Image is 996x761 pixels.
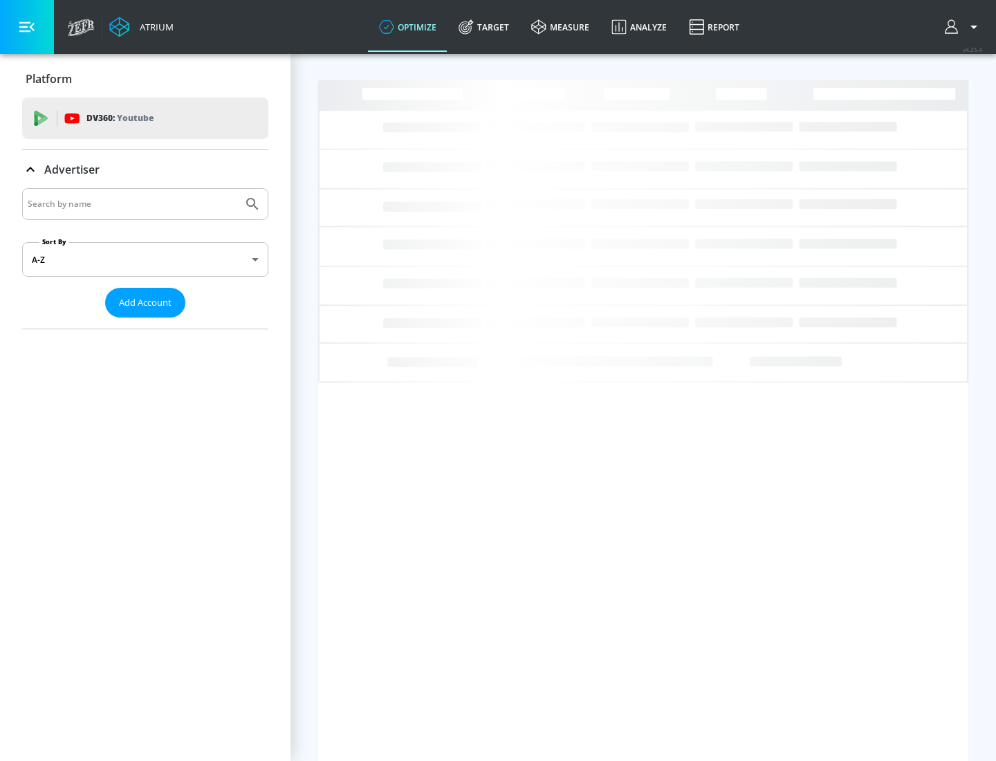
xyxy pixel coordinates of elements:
[22,188,268,329] div: Advertiser
[600,2,678,52] a: Analyze
[22,150,268,189] div: Advertiser
[448,2,520,52] a: Target
[678,2,750,52] a: Report
[26,71,72,86] p: Platform
[109,17,174,37] a: Atrium
[39,237,69,246] label: Sort By
[119,295,172,311] span: Add Account
[520,2,600,52] a: measure
[22,98,268,139] div: DV360: Youtube
[22,242,268,277] div: A-Z
[963,46,982,53] span: v 4.25.4
[368,2,448,52] a: optimize
[134,21,174,33] div: Atrium
[86,111,154,126] p: DV360:
[44,162,100,177] p: Advertiser
[105,288,185,318] button: Add Account
[22,318,268,329] nav: list of Advertiser
[28,195,237,213] input: Search by name
[117,111,154,125] p: Youtube
[22,59,268,98] div: Platform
